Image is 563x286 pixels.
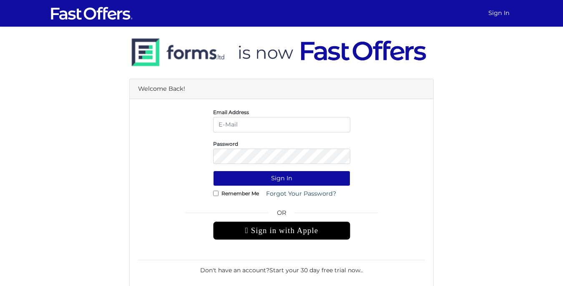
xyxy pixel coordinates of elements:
[213,221,350,240] div: Sign in with Apple
[269,266,362,274] a: Start your 30 day free trial now.
[213,171,350,186] button: Sign In
[130,79,433,99] div: Welcome Back!
[213,143,238,145] label: Password
[221,192,259,194] label: Remember Me
[213,117,350,132] input: E-Mail
[261,186,342,201] a: Forgot Your Password?
[213,208,350,221] span: OR
[485,5,513,21] a: Sign In
[138,260,425,275] div: Don't have an account? .
[213,111,249,113] label: Email Address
